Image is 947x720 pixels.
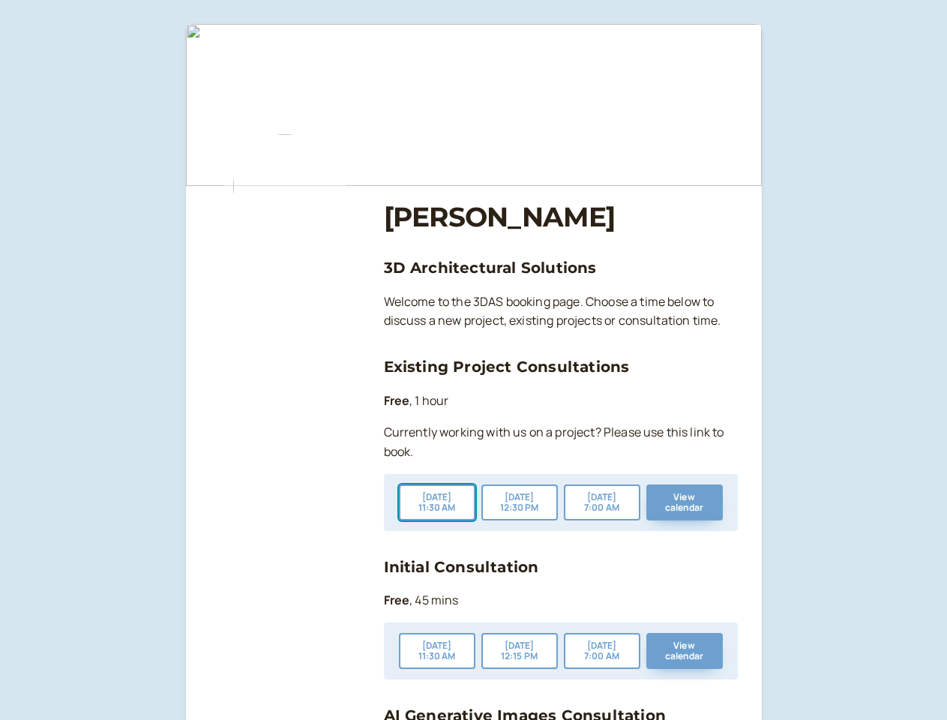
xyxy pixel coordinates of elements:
[564,484,640,520] button: [DATE]7:00 AM
[481,633,558,669] button: [DATE]12:15 PM
[384,591,738,610] p: , 45 mins
[384,201,738,233] h1: [PERSON_NAME]
[399,633,475,669] button: [DATE]11:30 AM
[564,633,640,669] button: [DATE]7:00 AM
[384,558,539,576] a: Initial Consultation
[384,256,738,280] h3: 3D Architectural Solutions
[384,292,738,331] p: Welcome to the 3DAS booking page. Choose a time below to discuss a new project, existing projects...
[384,392,410,409] b: Free
[481,484,558,520] button: [DATE]12:30 PM
[646,484,723,520] button: View calendar
[384,391,738,411] p: , 1 hour
[399,484,475,520] button: [DATE]11:30 AM
[384,592,410,608] b: Free
[646,633,723,669] button: View calendar
[384,423,738,462] p: Currently working with us on a project? Please use this link to book.
[384,358,630,376] a: Existing Project Consultations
